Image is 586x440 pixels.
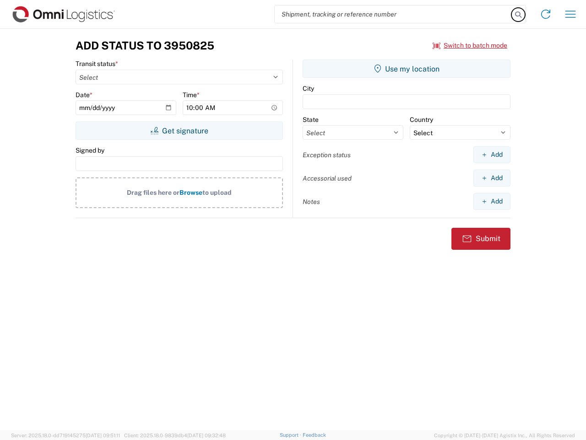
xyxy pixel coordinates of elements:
[76,91,92,99] label: Date
[473,146,510,163] button: Add
[76,39,214,52] h3: Add Status to 3950825
[11,433,120,438] span: Server: 2025.18.0-dd719145275
[410,115,433,124] label: Country
[451,228,510,250] button: Submit
[433,38,507,53] button: Switch to batch mode
[76,146,104,154] label: Signed by
[303,115,319,124] label: State
[303,60,510,78] button: Use my location
[76,121,283,140] button: Get signature
[86,433,120,438] span: [DATE] 09:51:11
[473,170,510,187] button: Add
[473,193,510,210] button: Add
[76,60,118,68] label: Transit status
[303,198,320,206] label: Notes
[202,189,232,196] span: to upload
[303,84,314,93] label: City
[434,431,575,440] span: Copyright © [DATE]-[DATE] Agistix Inc., All Rights Reserved
[187,433,226,438] span: [DATE] 09:32:48
[183,91,200,99] label: Time
[280,432,303,438] a: Support
[127,189,179,196] span: Drag files here or
[303,151,351,159] label: Exception status
[179,189,202,196] span: Browse
[124,433,226,438] span: Client: 2025.18.0-9839db4
[303,174,352,182] label: Accessorial used
[303,432,326,438] a: Feedback
[275,5,512,23] input: Shipment, tracking or reference number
